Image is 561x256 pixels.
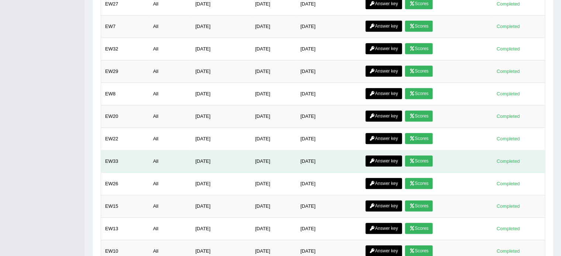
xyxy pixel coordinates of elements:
[405,88,432,99] a: Scores
[101,15,149,38] td: EW7
[191,128,251,150] td: [DATE]
[366,88,402,99] a: Answer key
[494,90,523,98] div: Completed
[296,83,361,105] td: [DATE]
[405,43,432,54] a: Scores
[191,195,251,218] td: [DATE]
[251,15,297,38] td: [DATE]
[101,173,149,195] td: EW26
[296,60,361,83] td: [DATE]
[296,218,361,240] td: [DATE]
[149,128,191,150] td: All
[191,83,251,105] td: [DATE]
[149,173,191,195] td: All
[101,83,149,105] td: EW8
[366,133,402,144] a: Answer key
[251,195,297,218] td: [DATE]
[366,200,402,211] a: Answer key
[494,247,523,255] div: Completed
[296,38,361,60] td: [DATE]
[251,83,297,105] td: [DATE]
[251,60,297,83] td: [DATE]
[296,15,361,38] td: [DATE]
[494,67,523,75] div: Completed
[296,150,361,173] td: [DATE]
[149,105,191,128] td: All
[191,150,251,173] td: [DATE]
[251,38,297,60] td: [DATE]
[494,22,523,30] div: Completed
[191,15,251,38] td: [DATE]
[101,105,149,128] td: EW20
[366,66,402,77] a: Answer key
[405,223,432,234] a: Scores
[191,60,251,83] td: [DATE]
[149,38,191,60] td: All
[191,218,251,240] td: [DATE]
[494,202,523,210] div: Completed
[366,155,402,166] a: Answer key
[149,15,191,38] td: All
[405,133,432,144] a: Scores
[149,60,191,83] td: All
[191,173,251,195] td: [DATE]
[296,105,361,128] td: [DATE]
[101,38,149,60] td: EW32
[366,21,402,32] a: Answer key
[494,180,523,187] div: Completed
[366,223,402,234] a: Answer key
[251,150,297,173] td: [DATE]
[101,128,149,150] td: EW22
[149,218,191,240] td: All
[366,178,402,189] a: Answer key
[405,66,432,77] a: Scores
[405,155,432,166] a: Scores
[296,195,361,218] td: [DATE]
[149,83,191,105] td: All
[405,111,432,122] a: Scores
[366,43,402,54] a: Answer key
[366,111,402,122] a: Answer key
[494,225,523,232] div: Completed
[191,105,251,128] td: [DATE]
[191,38,251,60] td: [DATE]
[494,112,523,120] div: Completed
[405,21,432,32] a: Scores
[494,135,523,143] div: Completed
[296,173,361,195] td: [DATE]
[101,60,149,83] td: EW29
[149,150,191,173] td: All
[149,195,191,218] td: All
[494,157,523,165] div: Completed
[101,150,149,173] td: EW33
[494,45,523,53] div: Completed
[101,218,149,240] td: EW13
[251,128,297,150] td: [DATE]
[405,178,432,189] a: Scores
[251,173,297,195] td: [DATE]
[405,200,432,211] a: Scores
[101,195,149,218] td: EW15
[296,128,361,150] td: [DATE]
[251,105,297,128] td: [DATE]
[251,218,297,240] td: [DATE]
